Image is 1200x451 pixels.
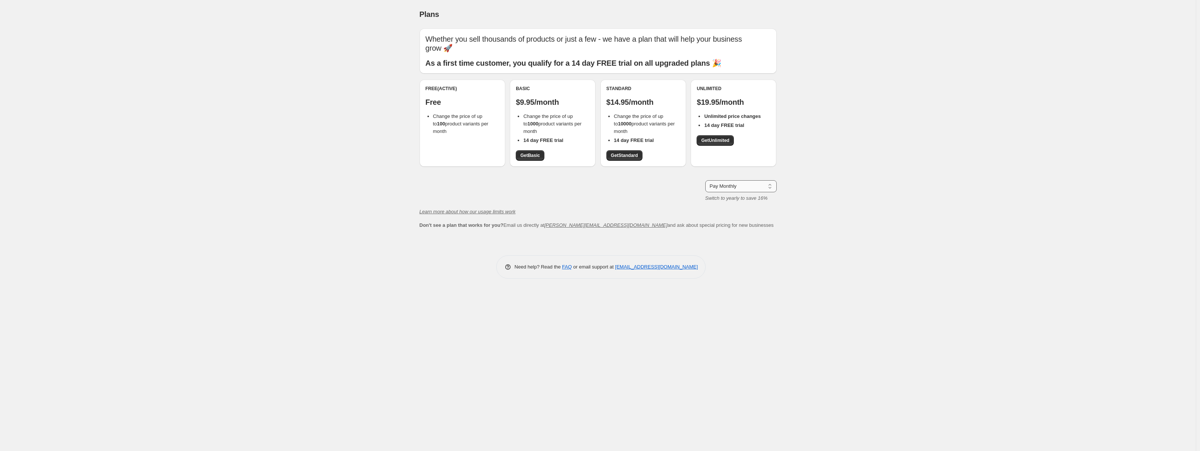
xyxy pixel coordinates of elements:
a: [EMAIL_ADDRESS][DOMAIN_NAME] [615,264,698,270]
a: Learn more about how our usage limits work [420,209,516,214]
span: Change the price of up to product variants per month [433,113,488,134]
div: Unlimited [697,86,770,92]
span: Get Standard [611,152,638,158]
a: FAQ [562,264,572,270]
a: GetStandard [606,150,642,161]
span: Plans [420,10,439,18]
span: Get Unlimited [701,137,729,143]
div: Basic [516,86,589,92]
span: Change the price of up to product variants per month [614,113,675,134]
b: 1000 [527,121,538,127]
a: GetUnlimited [697,135,734,146]
b: 14 day FREE trial [614,137,654,143]
p: $9.95/month [516,98,589,107]
p: $19.95/month [697,98,770,107]
b: 10000 [618,121,632,127]
b: As a first time customer, you qualify for a 14 day FREE trial on all upgraded plans 🎉 [426,59,721,67]
b: 100 [437,121,445,127]
b: 14 day FREE trial [523,137,563,143]
div: Standard [606,86,680,92]
span: or email support at [572,264,615,270]
i: Switch to yearly to save 16% [705,195,768,201]
p: Whether you sell thousands of products or just a few - we have a plan that will help your busines... [426,35,771,53]
span: Need help? Read the [515,264,562,270]
a: [PERSON_NAME][EMAIL_ADDRESS][DOMAIN_NAME] [544,222,667,228]
span: Get Basic [520,152,540,158]
b: Unlimited price changes [704,113,761,119]
div: Free (Active) [426,86,499,92]
span: Email us directly at and ask about special pricing for new businesses [420,222,774,228]
p: Free [426,98,499,107]
b: 14 day FREE trial [704,122,744,128]
p: $14.95/month [606,98,680,107]
span: Change the price of up to product variants per month [523,113,582,134]
a: GetBasic [516,150,544,161]
b: Don't see a plan that works for you? [420,222,503,228]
